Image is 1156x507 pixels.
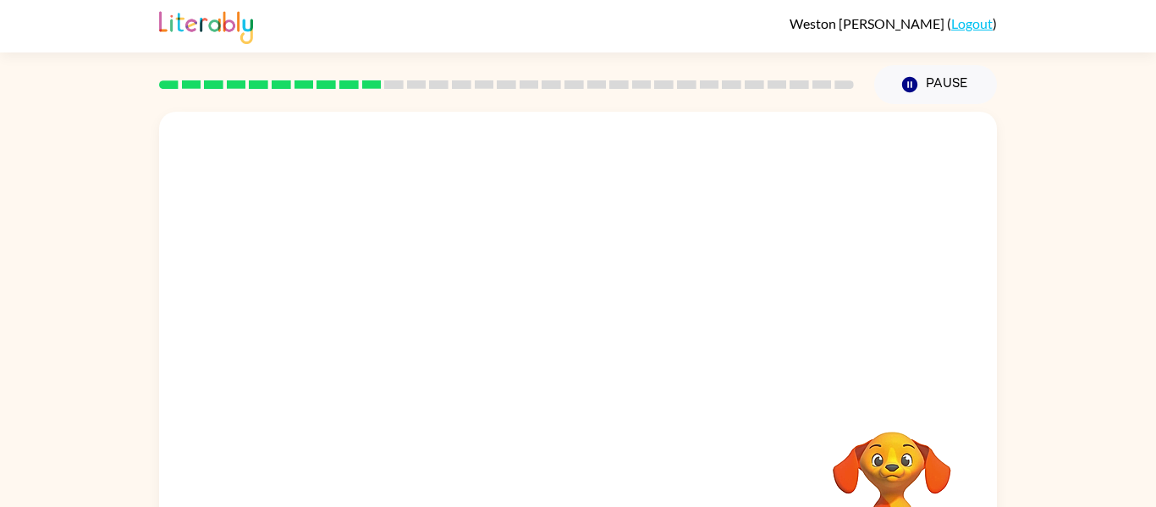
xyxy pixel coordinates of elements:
img: Literably [159,7,253,44]
button: Pause [874,65,997,104]
span: Weston [PERSON_NAME] [790,15,947,31]
a: Logout [951,15,993,31]
div: ( ) [790,15,997,31]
